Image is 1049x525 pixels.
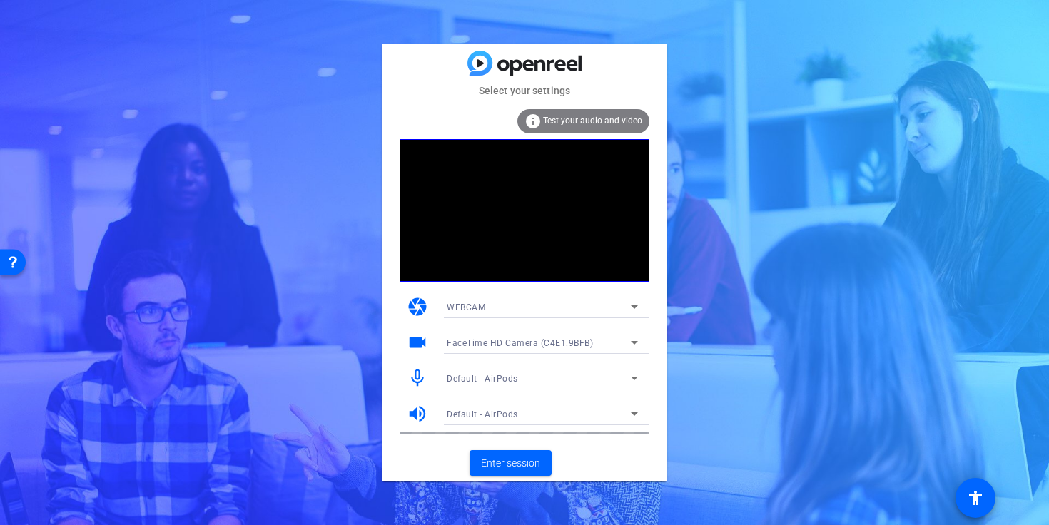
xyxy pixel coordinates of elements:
[407,367,428,389] mat-icon: mic_none
[467,51,582,76] img: blue-gradient.svg
[470,450,552,476] button: Enter session
[407,332,428,353] mat-icon: videocam
[967,489,984,506] mat-icon: accessibility
[447,338,593,348] span: FaceTime HD Camera (C4E1:9BFB)
[382,83,667,98] mat-card-subtitle: Select your settings
[447,302,485,312] span: WEBCAM
[447,409,518,419] span: Default - AirPods
[447,374,518,384] span: Default - AirPods
[407,296,428,317] mat-icon: camera
[407,403,428,424] mat-icon: volume_up
[543,116,642,126] span: Test your audio and video
[524,113,542,130] mat-icon: info
[481,456,540,471] span: Enter session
